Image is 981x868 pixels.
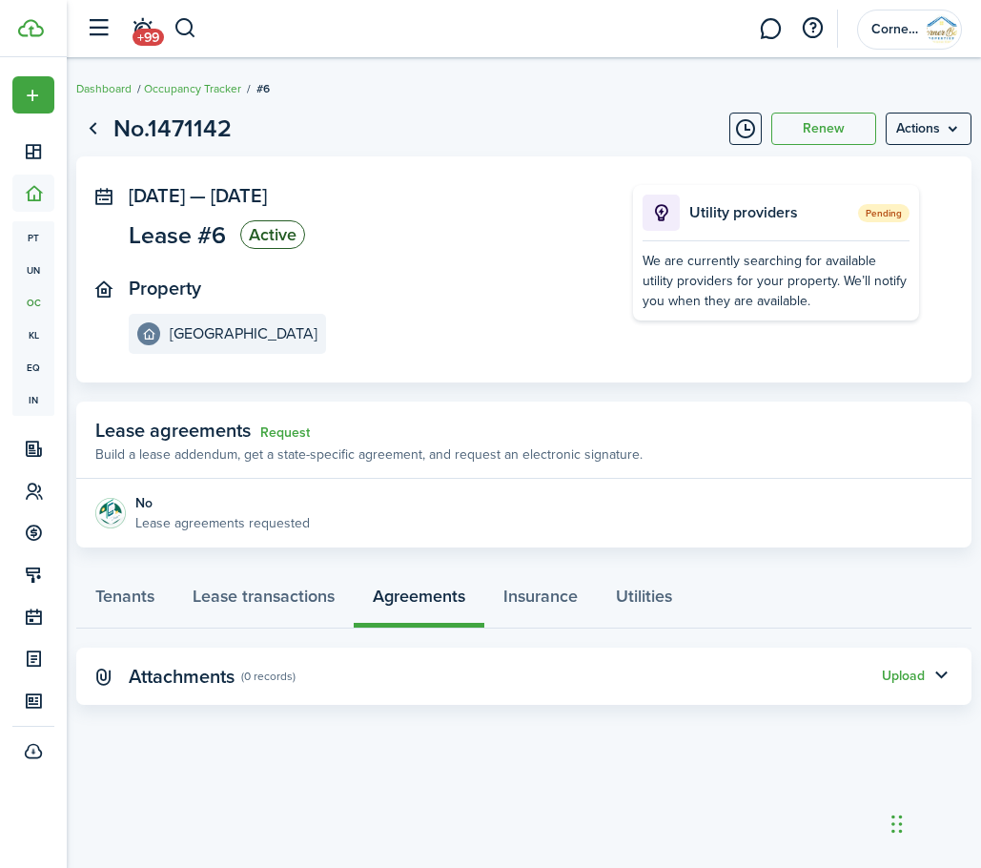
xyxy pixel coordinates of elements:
[80,10,116,47] button: Open sidebar
[771,113,876,145] button: Renew
[689,201,853,224] p: Utility providers
[664,662,981,868] iframe: Chat Widget
[858,204,909,222] span: Pending
[12,76,54,114] button: Open menu
[95,444,643,465] p: Build a lease addendum, get a state-specific agreement, and request an electronic signature.
[124,5,160,53] a: Notifications
[170,325,317,342] e-details-info-title: [GEOGRAPHIC_DATA]
[240,220,305,249] status: Active
[597,571,691,628] a: Utilities
[174,12,197,45] button: Search
[174,571,354,628] a: Lease transactions
[256,80,270,97] span: #6
[95,498,126,528] img: Agreement e-sign
[76,113,109,145] a: Go back
[925,660,957,692] button: Toggle accordion
[18,19,44,37] img: TenantCloud
[12,286,54,319] a: oc
[12,351,54,383] a: eq
[796,12,828,45] button: Open resource center
[129,278,201,300] panel-main-title: Property
[886,113,971,145] menu-btn: Actions
[144,80,241,97] a: Occupancy Tracker
[12,254,54,286] a: un
[211,181,267,210] span: [DATE]
[129,666,235,688] panel-main-title: Attachments
[76,571,174,628] a: Tenants
[12,221,54,254] a: pt
[135,493,310,513] div: No
[133,29,164,46] span: +99
[891,796,903,853] div: Drag
[129,223,226,247] span: Lease #6
[12,383,54,416] a: in
[752,5,788,53] a: Messaging
[871,23,919,36] span: Corner Bay Properties LLC
[643,251,909,311] div: We are currently searching for available utility providers for your property. We’ll notify you wh...
[135,513,310,533] p: Lease agreements requested
[190,181,206,210] span: —
[113,111,232,147] h1: No.1471142
[927,14,957,45] img: Corner Bay Properties LLC
[95,416,251,444] span: Lease agreements
[12,319,54,351] a: kl
[241,668,296,685] panel-main-subtitle: (0 records)
[76,80,132,97] a: Dashboard
[484,571,597,628] a: Insurance
[729,113,762,145] button: Timeline
[886,113,971,145] button: Open menu
[129,181,185,210] span: [DATE]
[260,425,310,441] a: Request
